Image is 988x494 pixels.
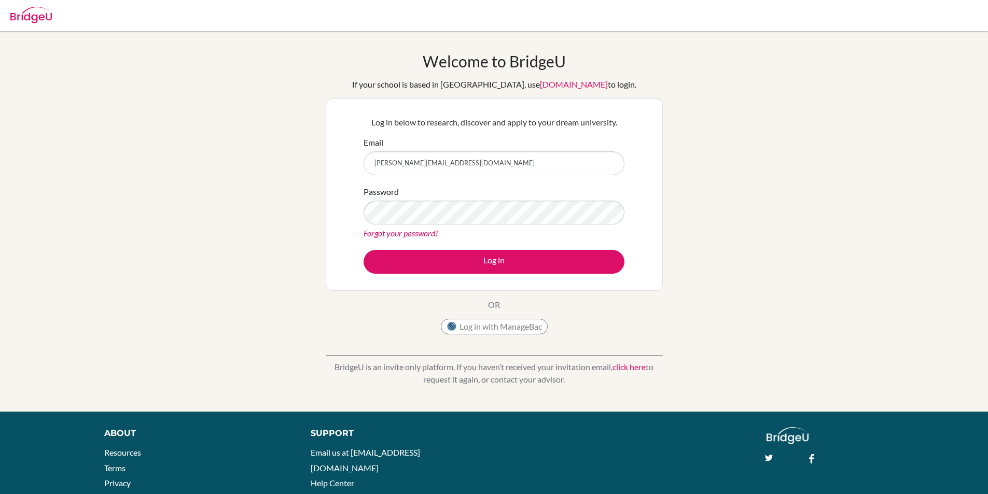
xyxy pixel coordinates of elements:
label: Email [364,136,383,149]
img: logo_white@2x-f4f0deed5e89b7ecb1c2cc34c3e3d731f90f0f143d5ea2071677605dd97b5244.png [767,427,809,444]
a: click here [613,362,646,372]
div: If your school is based in [GEOGRAPHIC_DATA], use to login. [352,78,636,91]
a: Email us at [EMAIL_ADDRESS][DOMAIN_NAME] [311,447,420,473]
p: BridgeU is an invite only platform. If you haven’t received your invitation email, to request it ... [326,361,663,386]
div: Support [311,427,482,440]
a: Privacy [104,478,131,488]
button: Log in [364,250,624,274]
a: Resources [104,447,141,457]
button: Log in with ManageBac [441,319,548,334]
p: Log in below to research, discover and apply to your dream university. [364,116,624,129]
p: OR [488,299,500,311]
a: Help Center [311,478,354,488]
div: About [104,427,287,440]
a: [DOMAIN_NAME] [540,79,608,89]
label: Password [364,186,399,198]
a: Terms [104,463,126,473]
img: Bridge-U [10,7,52,23]
h1: Welcome to BridgeU [423,52,566,70]
a: Forgot your password? [364,228,438,238]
